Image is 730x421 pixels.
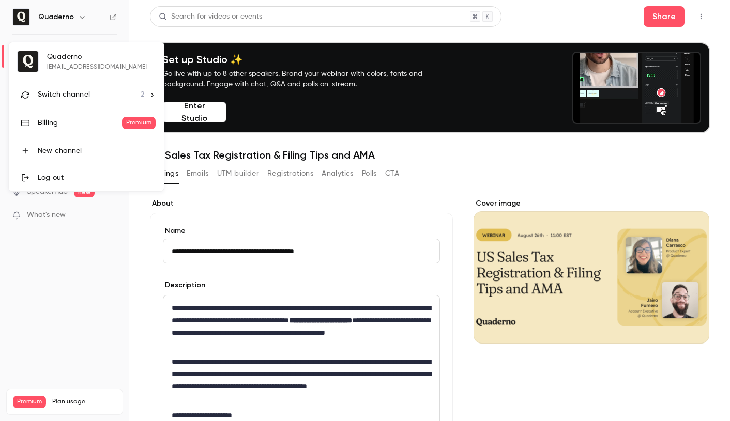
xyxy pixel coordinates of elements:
[38,173,156,183] div: Log out
[141,89,144,100] span: 2
[122,117,156,129] span: Premium
[38,118,122,128] div: Billing
[38,146,156,156] div: New channel
[38,89,90,100] span: Switch channel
